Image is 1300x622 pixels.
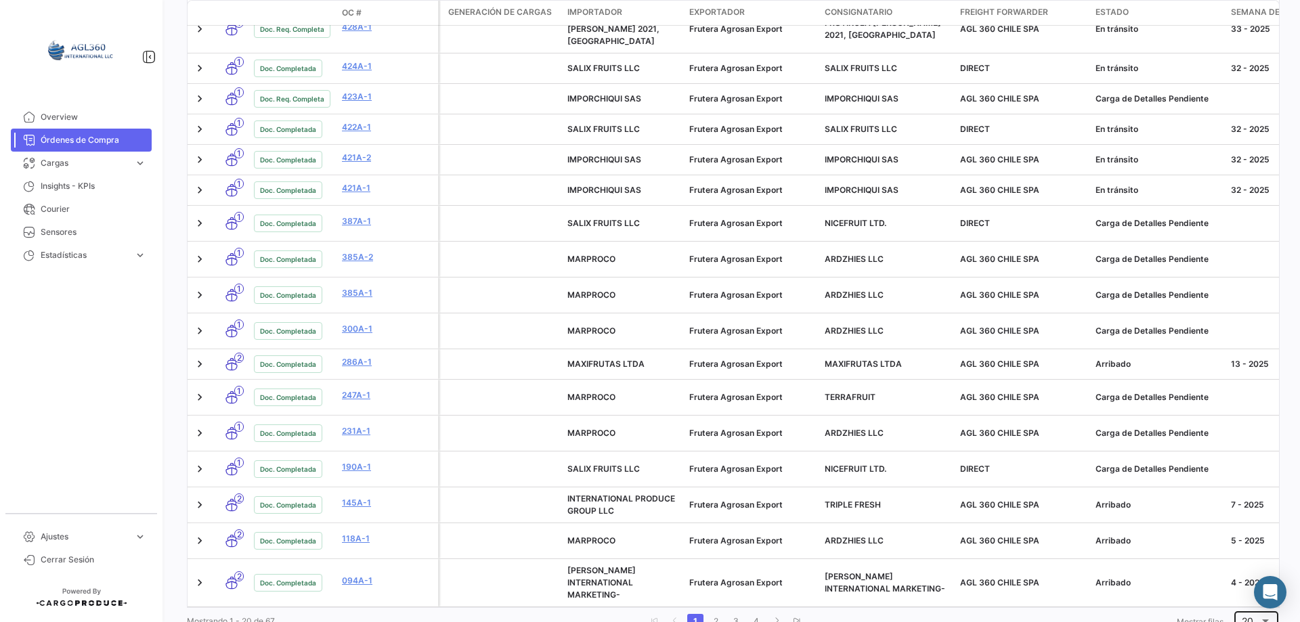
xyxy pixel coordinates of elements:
[193,288,207,302] a: Expand/Collapse Row
[193,153,207,166] a: Expand/Collapse Row
[567,124,640,134] span: SALIX FRUITS LLC
[11,129,152,152] a: Órdenes de Compra
[260,577,316,588] span: Doc. Completada
[260,326,316,336] span: Doc. Completada
[41,180,146,192] span: Insights - KPIs
[193,22,207,36] a: Expand/Collapse Row
[193,217,207,230] a: Expand/Collapse Row
[689,359,783,369] span: Frutera Agrosan Export
[567,254,615,264] span: MARPROCO
[562,1,684,25] datatable-header-cell: Importador
[248,7,337,18] datatable-header-cell: Estado Doc.
[234,87,244,97] span: 1
[567,464,640,474] span: SALIX FRUITS LLC
[567,218,640,228] span: SALIX FRUITS LLC
[234,529,244,539] span: 2
[193,576,207,590] a: Expand/Collapse Row
[448,6,552,18] span: Generación de cargas
[567,154,641,164] span: IMPORCHIQUI SAS
[234,57,244,67] span: 1
[234,284,244,294] span: 1
[134,531,146,543] span: expand_more
[819,1,955,25] datatable-header-cell: Consignatario
[342,121,433,133] a: 422A-1
[689,428,783,438] span: Frutera Agrosan Export
[193,534,207,548] a: Expand/Collapse Row
[234,118,244,128] span: 1
[342,287,433,299] a: 385A-1
[960,535,1039,546] span: AGL 360 CHILE SPA
[960,185,1039,195] span: AGL 360 CHILE SPA
[960,6,1048,18] span: Freight Forwarder
[960,359,1039,369] span: AGL 360 CHILE SPA
[960,63,990,73] span: DIRECT
[1096,289,1220,301] div: Carga de Detalles Pendiente
[260,63,316,74] span: Doc. Completada
[440,1,562,25] datatable-header-cell: Generación de cargas
[260,290,316,301] span: Doc. Completada
[689,6,745,18] span: Exportador
[342,356,433,368] a: 286A-1
[567,93,641,104] span: IMPORCHIQUI SAS
[825,218,886,228] span: NICEFRUIT LTD.
[1096,253,1220,265] div: Carga de Detalles Pendiente
[960,577,1039,587] span: AGL 360 CHILE SPA
[41,249,129,261] span: Estadísticas
[234,571,244,581] span: 2
[342,182,433,194] a: 421A-1
[689,63,783,73] span: Frutera Agrosan Export
[337,1,438,24] datatable-header-cell: OC #
[342,323,433,335] a: 300A-1
[567,326,615,336] span: MARPROCO
[689,254,783,264] span: Frutera Agrosan Export
[234,386,244,396] span: 1
[1254,576,1286,608] div: Abrir Intercom Messenger
[825,464,886,474] span: NICEFRUIT LTD.
[825,6,892,18] span: Consignatario
[260,218,316,229] span: Doc. Completada
[567,290,615,300] span: MARPROCO
[342,21,433,33] a: 428A-1
[825,185,898,195] span: IMPORCHIQUI SAS
[1090,1,1226,25] datatable-header-cell: Estado
[825,290,884,300] span: ARDZHIES LLC
[260,124,316,135] span: Doc. Completada
[260,154,316,165] span: Doc. Completada
[960,392,1039,402] span: AGL 360 CHILE SPA
[689,577,783,587] span: Frutera Agrosan Export
[234,353,244,363] span: 2
[825,535,884,546] span: ARDZHIES LLC
[689,326,783,336] span: Frutera Agrosan Export
[689,290,783,300] span: Frutera Agrosan Export
[960,124,990,134] span: DIRECT
[342,425,433,437] a: 231A-1
[567,493,675,516] span: INTERNATIONAL PRODUCE GROUP LLC
[260,93,324,104] span: Doc. Req. Completa
[825,63,897,73] span: SALIX FRUITS LLC
[193,462,207,476] a: Expand/Collapse Row
[825,254,884,264] span: ARDZHIES LLC
[689,185,783,195] span: Frutera Agrosan Export
[567,535,615,546] span: MARPROCO
[825,571,945,594] span: GIUMARRA INTERNATIONAL MARKETING-
[1096,154,1220,166] div: En tránsito
[41,203,146,215] span: Courier
[825,428,884,438] span: ARDZHIES LLC
[1096,325,1220,337] div: Carga de Detalles Pendiente
[193,426,207,440] a: Expand/Collapse Row
[567,63,640,73] span: SALIX FRUITS LLC
[41,157,129,169] span: Cargas
[960,499,1039,510] span: AGL 360 CHILE SPA
[960,218,990,228] span: DIRECT
[1096,93,1220,105] div: Carga de Detalles Pendiente
[11,175,152,198] a: Insights - KPIs
[260,535,316,546] span: Doc. Completada
[1096,6,1129,18] span: Estado
[960,428,1039,438] span: AGL 360 CHILE SPA
[260,24,324,35] span: Doc. Req. Completa
[342,60,433,72] a: 424A-1
[234,319,244,330] span: 1
[1096,427,1220,439] div: Carga de Detalles Pendiente
[234,248,244,258] span: 1
[689,499,783,510] span: Frutera Agrosan Export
